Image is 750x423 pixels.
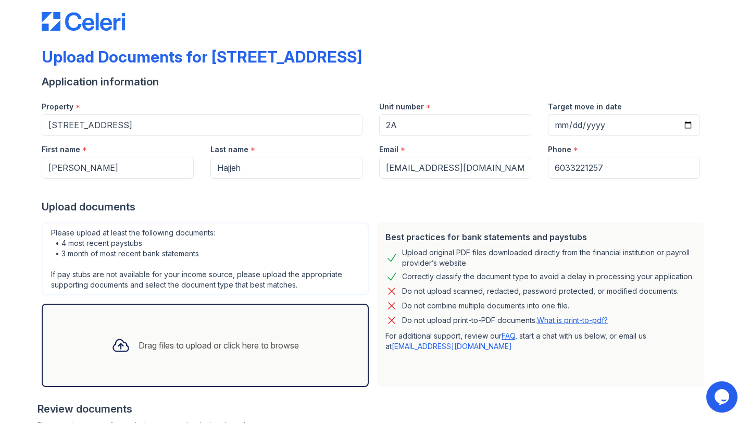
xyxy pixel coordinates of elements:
div: Review documents [37,402,708,416]
div: Drag files to upload or click here to browse [139,339,299,352]
label: First name [42,144,80,155]
div: Do not combine multiple documents into one file. [402,300,569,312]
a: FAQ [502,331,515,340]
label: Last name [210,144,248,155]
label: Target move in date [548,102,622,112]
div: Please upload at least the following documents: • 4 most recent paystubs • 3 month of most recent... [42,222,369,295]
img: CE_Logo_Blue-a8612792a0a2168367f1c8372b55b34899dd931a85d93a1a3d3e32e68fde9ad4.png [42,12,125,31]
div: Correctly classify the document type to avoid a delay in processing your application. [402,270,694,283]
iframe: chat widget [706,381,740,413]
div: Do not upload scanned, redacted, password protected, or modified documents. [402,285,679,297]
p: For additional support, review our , start a chat with us below, or email us at [385,331,696,352]
a: [EMAIL_ADDRESS][DOMAIN_NAME] [392,342,512,351]
div: Application information [42,74,708,89]
p: Do not upload print-to-PDF documents. [402,315,608,326]
label: Unit number [379,102,424,112]
div: Upload Documents for [STREET_ADDRESS] [42,47,362,66]
label: Email [379,144,398,155]
label: Phone [548,144,571,155]
div: Upload documents [42,200,708,214]
div: Best practices for bank statements and paystubs [385,231,696,243]
label: Property [42,102,73,112]
a: What is print-to-pdf? [537,316,608,325]
div: Upload original PDF files downloaded directly from the financial institution or payroll provider’... [402,247,696,268]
